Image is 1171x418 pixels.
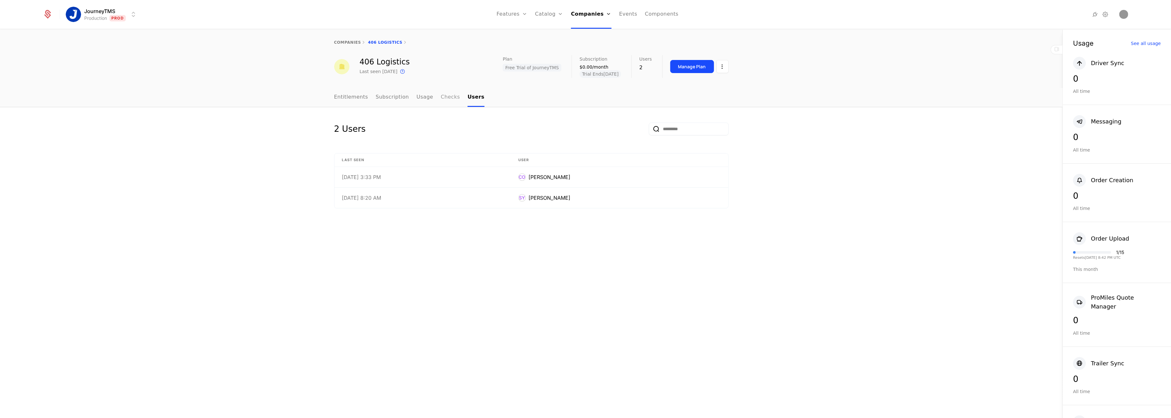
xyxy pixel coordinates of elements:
[1073,174,1133,187] button: Order Creation
[1073,316,1161,325] div: 0
[441,88,460,107] a: Checks
[503,64,561,71] span: Free Trial of JourneyTMS
[334,40,361,45] a: companies
[334,88,729,107] nav: Main
[360,68,398,75] div: Last seen [DATE]
[1073,192,1161,200] div: 0
[1101,11,1109,18] a: Settings
[580,64,621,70] div: $0.00/month
[334,153,511,167] th: Last Seen
[503,57,512,61] span: Plan
[1091,117,1122,126] div: Messaging
[1091,359,1124,368] div: Trailer Sync
[1073,75,1161,83] div: 0
[376,88,409,107] a: Subscription
[678,63,706,70] div: Manage Plan
[334,88,484,107] ul: Choose Sub Page
[1073,330,1161,336] div: All time
[66,7,81,22] img: JourneyTMS
[417,88,433,107] a: Usage
[1091,176,1133,185] div: Order Creation
[518,194,526,202] div: SY
[1073,205,1161,212] div: All time
[68,7,137,21] button: Select environment
[670,60,714,73] button: Manage Plan
[334,123,366,135] div: 2 Users
[1119,10,1128,19] button: Open user button
[1073,147,1161,153] div: All time
[84,15,107,21] div: Production
[109,15,126,21] span: Prod
[639,57,652,61] span: Users
[1091,234,1129,243] div: Order Upload
[1091,11,1099,18] a: Integrations
[468,88,484,107] a: Users
[511,153,728,167] th: User
[639,64,652,71] div: 2
[1119,10,1128,19] img: Walker Probasco
[1091,293,1161,311] div: ProMiles Quote Manager
[529,173,570,181] div: [PERSON_NAME]
[1073,266,1161,272] div: This month
[1073,115,1122,128] button: Messaging
[1131,41,1161,46] div: See all usage
[1073,133,1161,141] div: 0
[1073,293,1161,311] button: ProMiles Quote Manager
[1073,57,1124,70] button: Driver Sync
[1073,40,1093,47] div: Usage
[1116,250,1124,255] div: 1 / 15
[717,60,729,73] button: Select action
[1073,357,1124,370] button: Trailer Sync
[580,70,621,78] span: Trial Ends [DATE]
[334,88,368,107] a: Entitlements
[1091,59,1124,68] div: Driver Sync
[580,57,607,61] span: Subscription
[1073,256,1124,259] div: Resets [DATE] 8:42 PM UTC
[342,175,503,180] div: [DATE] 3:33 PM
[84,7,115,15] span: JourneyTMS
[334,59,349,74] img: 406 Logistics
[342,195,503,200] div: [DATE] 8:20 AM
[1073,388,1161,395] div: All time
[529,194,570,202] div: [PERSON_NAME]
[360,58,410,66] div: 406 Logistics
[1073,232,1129,245] button: Order Upload
[518,173,526,181] div: CO
[1073,88,1161,94] div: All time
[1073,375,1161,383] div: 0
